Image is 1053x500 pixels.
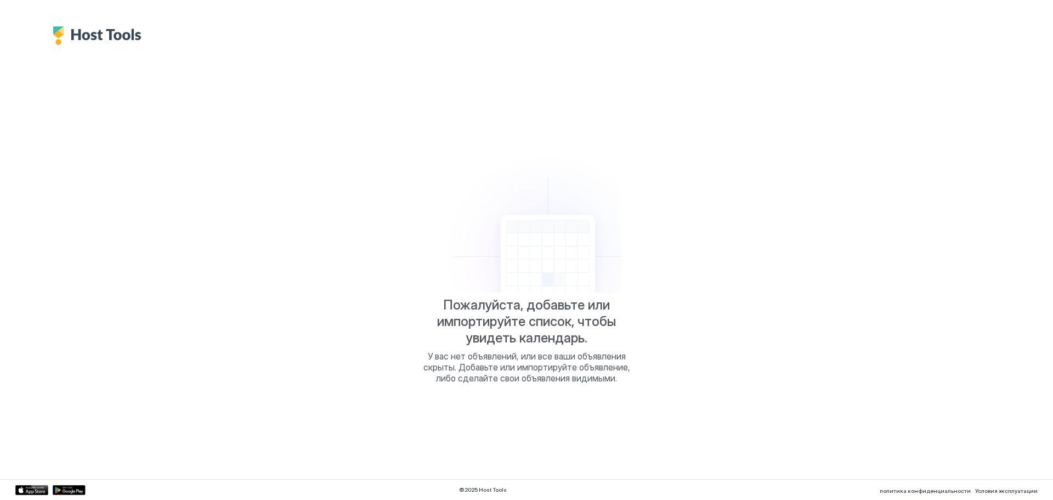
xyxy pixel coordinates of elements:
[880,484,971,496] a: политика конфиденциальности
[423,351,632,384] font: У вас нет объявлений, или все ваши объявления скрыты. Добавьте или импортируйте объявление, либо ...
[459,486,465,493] font: ©
[975,487,1038,494] font: Условия эксплуатации
[53,485,86,495] a: Google Play Маркет
[15,485,48,495] a: Магазин приложений
[53,26,147,45] div: Логотип Host Tools
[880,487,971,494] font: политика конфиденциальности
[975,484,1038,496] a: Условия эксплуатации
[465,486,507,493] font: 2025 Host Tools
[437,297,619,346] font: Пожалуйста, добавьте или импортируйте список, чтобы увидеть календарь.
